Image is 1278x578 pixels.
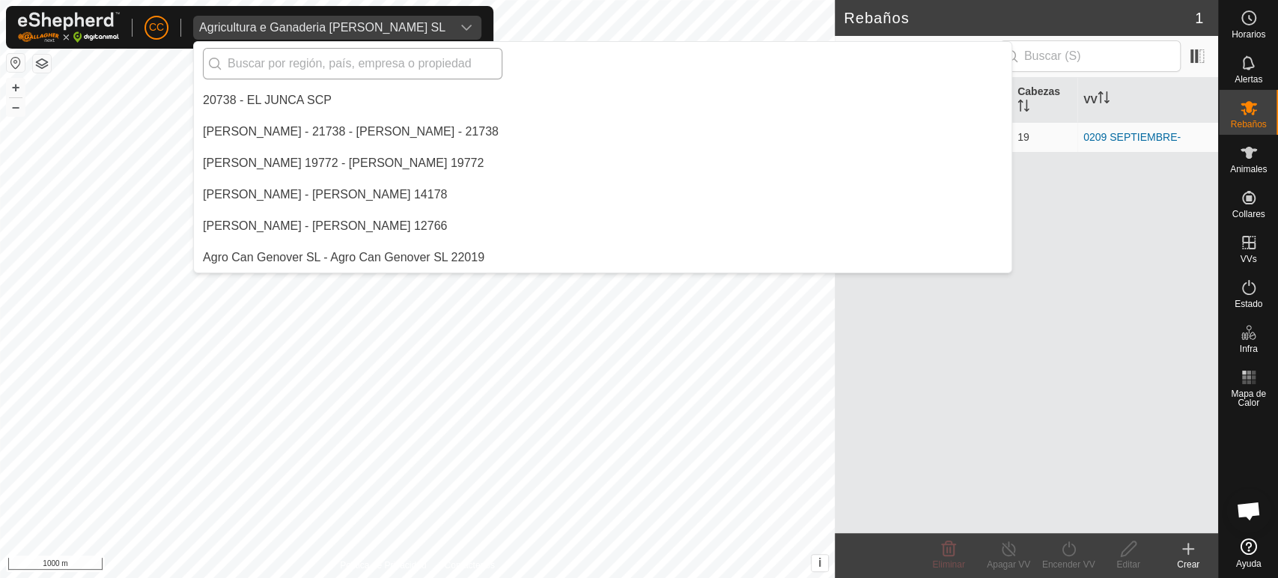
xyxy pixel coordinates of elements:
span: Estado [1235,299,1262,308]
span: Infra [1239,344,1257,353]
button: i [812,555,828,571]
li: Agro Can Genover SL 22019 [194,243,1011,273]
li: Aaron Rull Dealbert - 21738 [194,117,1011,147]
h2: Rebaños [844,9,1195,27]
span: Ayuda [1236,559,1262,568]
span: Animales [1230,165,1267,174]
input: Buscar (S) [999,40,1181,72]
li: EL JUNCA SCP [194,85,1011,115]
img: Logo Gallagher [18,12,120,43]
button: Restablecer Mapa [7,54,25,72]
span: Alertas [1235,75,1262,84]
div: Agricultura e Ganaderia [PERSON_NAME] SL [199,22,445,34]
div: [PERSON_NAME] - [PERSON_NAME] 14178 [203,186,447,204]
span: Rebaños [1230,120,1266,129]
li: Abel Lopez Crespo 19772 [194,148,1011,178]
a: Ayuda [1219,532,1278,574]
div: [PERSON_NAME] - [PERSON_NAME] 12766 [203,217,447,235]
div: Encender VV [1038,558,1098,571]
div: 20738 - EL JUNCA SCP [203,91,332,109]
a: Chat abierto [1226,488,1271,533]
th: VV [1077,78,1218,123]
p-sorticon: Activar para ordenar [1017,102,1029,114]
span: Agricultura e Ganaderia Lameiro SL [193,16,451,40]
div: Apagar VV [979,558,1038,571]
button: Capas del Mapa [33,55,51,73]
div: [PERSON_NAME] 19772 - [PERSON_NAME] 19772 [203,154,484,172]
th: Cabezas [1011,78,1077,123]
div: Editar [1098,558,1158,571]
div: Crear [1158,558,1218,571]
span: 19 [1017,131,1029,143]
span: Horarios [1232,30,1265,39]
li: Adrian Abad Martin 12766 [194,211,1011,241]
span: i [818,556,821,569]
li: Adelina Garcia Garcia 14178 [194,180,1011,210]
div: [PERSON_NAME] - 21738 - [PERSON_NAME] - 21738 [203,123,499,141]
span: Collares [1232,210,1265,219]
span: Eliminar [932,559,964,570]
span: VVs [1240,255,1256,264]
a: Política de Privacidad [340,559,426,572]
button: + [7,79,25,97]
a: Contáctenos [444,559,494,572]
span: CC [149,19,164,35]
a: 0209 SEPTIEMBRE- [1083,131,1181,143]
input: Buscar por región, país, empresa o propiedad [203,48,502,79]
button: – [7,98,25,116]
p-sorticon: Activar para ordenar [1098,94,1110,106]
div: dropdown trigger [451,16,481,40]
span: Mapa de Calor [1223,389,1274,407]
div: Agro Can Genover SL - Agro Can Genover SL 22019 [203,249,484,267]
span: 1 [1195,7,1203,29]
